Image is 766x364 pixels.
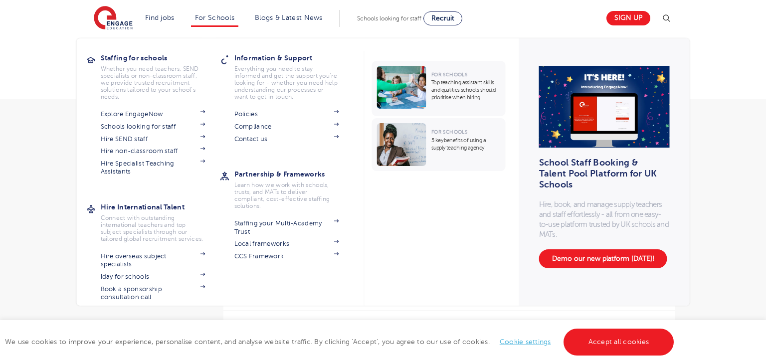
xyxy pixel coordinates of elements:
span: For Schools [431,72,467,77]
a: Recruit [423,11,462,25]
a: Blogs & Latest News [255,14,323,21]
a: Hire Specialist Teaching Assistants [101,160,205,176]
span: Recruit [431,14,454,22]
h3: School Staff Booking & Talent Pool Platform for UK Schools [539,163,663,184]
span: We use cookies to improve your experience, personalise content, and analyse website traffic. By c... [5,338,676,346]
a: iday for schools [101,273,205,281]
h3: Staffing for schools [101,51,220,65]
a: Hire International TalentConnect with outstanding international teachers and top subject speciali... [101,200,220,242]
h3: Information & Support [234,51,354,65]
a: For SchoolsTop teaching assistant skills and qualities schools should prioritise when hiring [372,61,508,116]
p: Top teaching assistant skills and qualities schools should prioritise when hiring [431,79,501,101]
p: Whether you need teachers, SEND specialists or non-classroom staff, we provide trusted recruitmen... [101,65,205,100]
a: Partnership & FrameworksLearn how we work with schools, trusts, and MATs to deliver compliant, co... [234,167,354,209]
p: Learn how we work with schools, trusts, and MATs to deliver compliant, cost-effective staffing so... [234,182,339,209]
span: Schools looking for staff [357,15,421,22]
a: Cookie settings [500,338,551,346]
p: Connect with outstanding international teachers and top subject specialists through our tailored ... [101,214,205,242]
img: Engage Education [94,6,133,31]
a: Book a sponsorship consultation call [101,285,205,302]
a: Accept all cookies [564,329,674,356]
a: Local frameworks [234,240,339,248]
a: For Schools [195,14,234,21]
p: 5 key benefits of using a supply teaching agency [431,137,501,152]
a: Policies [234,110,339,118]
a: Schools looking for staff [101,123,205,131]
p: Everything you need to stay informed and get the support you’re looking for - whether you need he... [234,65,339,100]
h3: Hire International Talent [101,200,220,214]
a: Demo our new platform [DATE]! [539,249,667,268]
span: For Schools [431,129,467,135]
a: Explore EngageNow [101,110,205,118]
p: Hire, book, and manage supply teachers and staff effortlessly - all from one easy-to-use platform... [539,199,670,239]
a: Hire non-classroom staff [101,147,205,155]
a: Hire SEND staff [101,135,205,143]
a: Find jobs [145,14,175,21]
a: Compliance [234,123,339,131]
a: Staffing your Multi-Academy Trust [234,219,339,236]
a: Hire overseas subject specialists [101,252,205,269]
a: Contact us [234,135,339,143]
a: CCS Framework [234,252,339,260]
a: Information & SupportEverything you need to stay informed and get the support you’re looking for ... [234,51,354,100]
a: Staffing for schoolsWhether you need teachers, SEND specialists or non-classroom staff, we provid... [101,51,220,100]
a: Sign up [606,11,650,25]
a: For Schools5 key benefits of using a supply teaching agency [372,118,508,171]
h3: Partnership & Frameworks [234,167,354,181]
